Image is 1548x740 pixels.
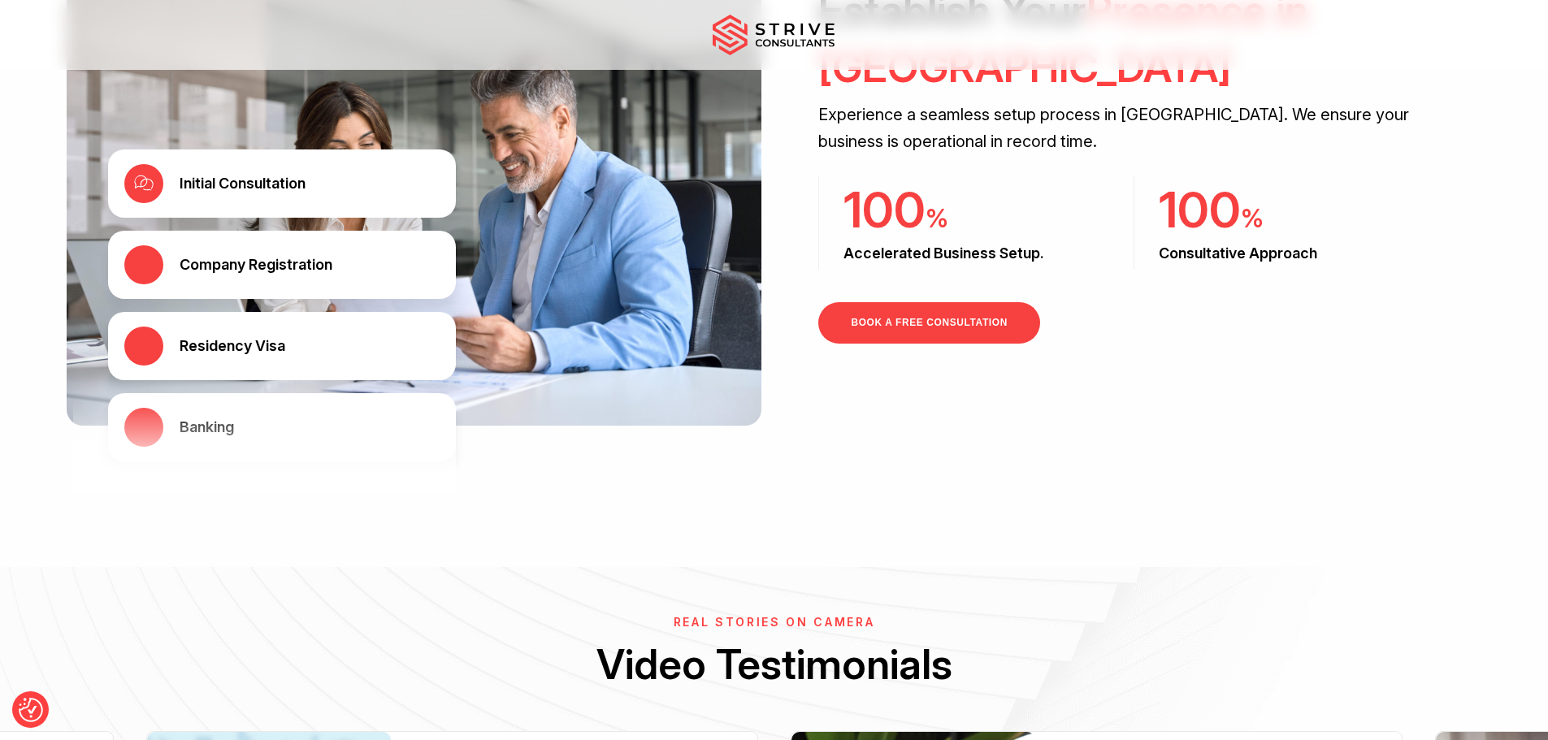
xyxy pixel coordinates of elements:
div: Residency Visa [180,336,285,356]
span: % [926,203,948,233]
p: Experience a seamless setup process in [GEOGRAPHIC_DATA]. We ensure your business is operational ... [818,102,1449,155]
span: 100 [843,180,926,240]
div: Company Registration [180,255,332,275]
button: Consent Preferences [19,698,43,722]
div: Initial Consultation [180,174,306,193]
a: BOOK A FREE CONSULTATION [818,302,1039,344]
span: % [1241,203,1264,233]
h3: Accelerated Business Setup. [843,244,1070,263]
img: main-logo.svg [713,15,835,55]
h3: Consultative Approach [1159,244,1385,263]
span: 100 [1159,180,1241,240]
img: Revisit consent button [19,698,43,722]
